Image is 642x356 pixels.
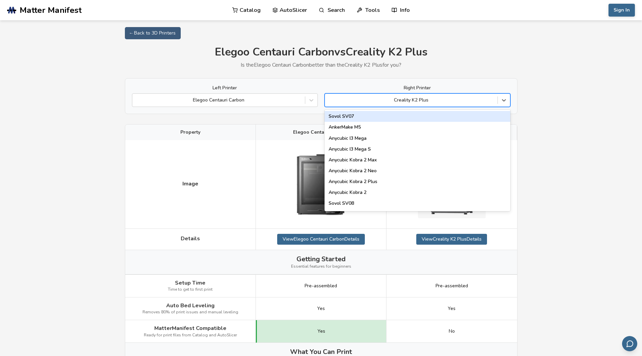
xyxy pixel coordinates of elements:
[328,97,330,103] input: Creality K2 PlusSovol SV07AnkerMake M5Anycubic I3 MegaAnycubic I3 Mega SAnycubic Kobra 2 MaxAnycu...
[136,97,137,103] input: Elegoo Centauri Carbon
[416,234,487,245] a: ViewCreality K2 PlusDetails
[290,348,352,356] span: What You Can Print
[325,187,510,198] div: Anycubic Kobra 2
[182,181,198,187] span: Image
[20,5,82,15] span: Matter Manifest
[622,336,637,351] button: Send feedback via email
[132,85,318,91] label: Left Printer
[449,329,455,334] span: No
[291,264,351,269] span: Essential features for beginners
[154,325,226,331] span: MatterManifest Compatible
[325,122,510,133] div: AnkerMake M5
[436,283,468,289] span: Pre-assembled
[142,310,238,315] span: Removes 80% of print issues and manual leveling
[325,165,510,176] div: Anycubic Kobra 2 Neo
[305,283,337,289] span: Pre-assembled
[125,27,181,39] a: ← Back to 3D Printers
[125,46,517,59] h1: Elegoo Centauri Carbon vs Creality K2 Plus
[175,280,205,286] span: Setup Time
[325,144,510,155] div: Anycubic I3 Mega S
[608,4,635,17] button: Sign In
[166,303,215,309] span: Auto Bed Leveling
[325,111,510,122] div: Sovol SV07
[325,198,510,209] div: Sovol SV08
[181,236,200,242] span: Details
[144,333,237,338] span: Ready for print files from Catalog and AutoSlicer
[180,130,200,135] span: Property
[325,209,510,220] div: Creality Hi
[168,287,213,292] span: Time to get to first print
[325,155,510,165] div: Anycubic Kobra 2 Max
[287,145,355,223] img: Elegoo Centauri Carbon
[293,130,349,135] span: Elegoo Centauri Carbon
[325,133,510,144] div: Anycubic I3 Mega
[325,176,510,187] div: Anycubic Kobra 2 Plus
[317,329,325,334] span: Yes
[448,306,456,311] span: Yes
[317,306,325,311] span: Yes
[125,62,517,68] p: Is the Elegoo Centauri Carbon better than the Creality K2 Plus for you?
[277,234,365,245] a: ViewElegoo Centauri CarbonDetails
[296,255,346,263] span: Getting Started
[325,85,510,91] label: Right Printer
